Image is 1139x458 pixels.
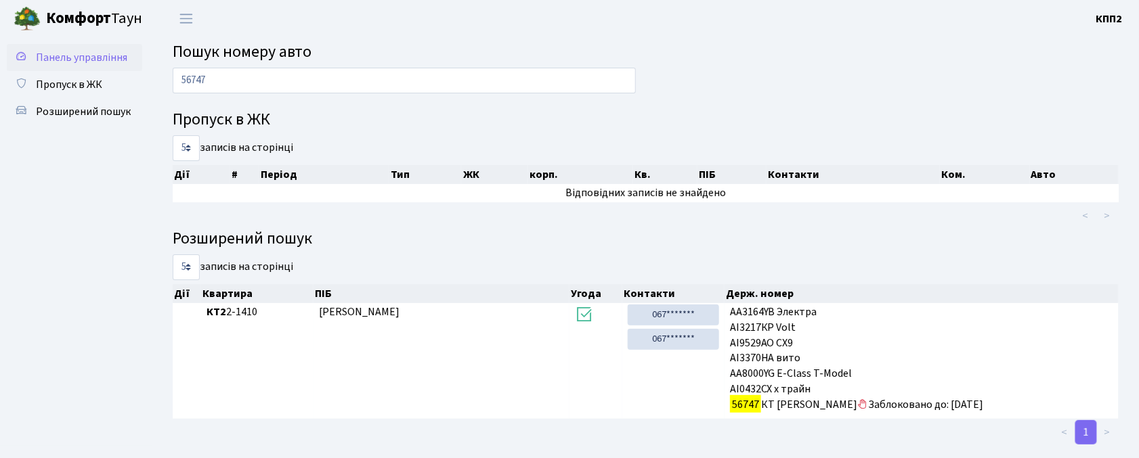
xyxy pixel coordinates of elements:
mark: 56747 [730,395,761,414]
label: записів на сторінці [173,135,293,161]
span: Розширений пошук [36,104,131,119]
a: Розширений пошук [7,98,142,125]
th: корп. [528,165,633,184]
th: # [230,165,260,184]
td: Відповідних записів не знайдено [173,184,1119,202]
span: АА3164YB Электра АІ3217КР Volt АІ9529АО СХ9 АІ3370НА вито AA8000YG E-Class T-Model АІ0432СХ х тра... [730,304,1113,413]
th: Ком. [940,165,1029,184]
th: Дії [173,284,201,303]
th: Квартира [201,284,314,303]
th: ЖК [462,165,528,184]
th: Контакти [767,165,941,184]
b: Комфорт [46,7,111,29]
h4: Розширений пошук [173,229,1119,249]
a: 1 [1075,420,1097,444]
span: Пошук номеру авто [173,40,311,64]
th: Дії [173,165,230,184]
img: logo.png [14,5,41,32]
span: 2-1410 [207,304,308,320]
b: КПП2 [1096,12,1123,26]
a: Пропуск в ЖК [7,71,142,98]
label: записів на сторінці [173,254,293,280]
button: Переключити навігацію [169,7,203,30]
select: записів на сторінці [173,254,200,280]
span: Таун [46,7,142,30]
th: Угода [569,284,622,303]
th: Кв. [633,165,697,184]
h4: Пропуск в ЖК [173,110,1119,130]
th: Період [259,165,389,184]
a: Панель управління [7,44,142,71]
b: КТ2 [207,304,226,319]
input: Пошук [173,68,636,93]
span: Панель управління [36,50,127,65]
th: Авто [1030,165,1119,184]
th: Держ. номер [725,284,1119,303]
a: КПП2 [1096,11,1123,27]
th: ПІБ [314,284,569,303]
select: записів на сторінці [173,135,200,161]
th: Тип [389,165,462,184]
th: ПІБ [697,165,767,184]
th: Контакти [622,284,725,303]
span: Пропуск в ЖК [36,77,102,92]
span: [PERSON_NAME] [319,304,400,319]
